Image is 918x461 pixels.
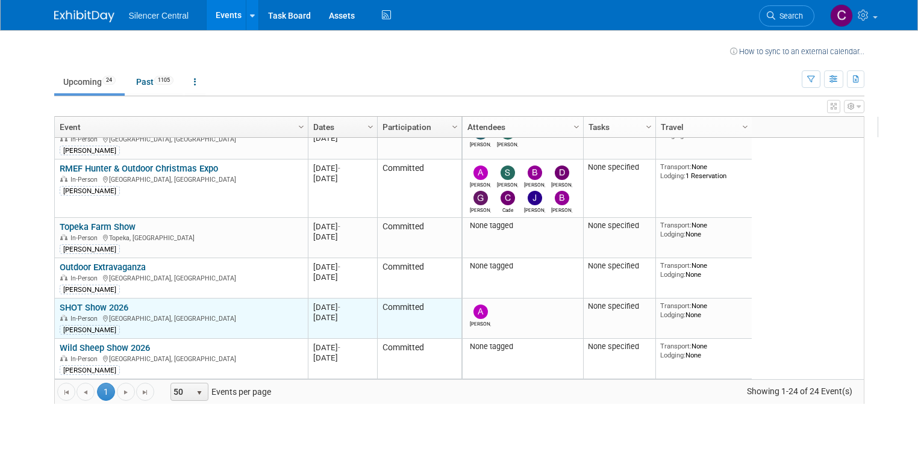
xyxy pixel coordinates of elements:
[60,313,302,323] div: [GEOGRAPHIC_DATA], [GEOGRAPHIC_DATA]
[313,353,372,363] div: [DATE]
[70,315,101,323] span: In-Person
[660,172,685,180] span: Lodging:
[467,117,575,137] a: Attendees
[660,342,692,350] span: Transport:
[129,11,189,20] span: Silencer Central
[60,221,136,232] a: Topeka Farm Show
[644,122,654,132] span: Column Settings
[60,244,120,254] div: [PERSON_NAME]
[70,355,101,363] span: In-Person
[60,365,120,375] div: [PERSON_NAME]
[473,166,488,180] img: Andrew Sorenson
[60,135,67,141] img: In-Person Event
[555,191,569,205] img: Braden Hougaard
[377,119,461,159] td: Committed
[528,166,542,180] img: Billee Page
[377,299,461,339] td: Committed
[295,117,308,135] a: Column Settings
[830,4,853,27] img: Carin Froehlich
[467,221,578,230] div: None tagged
[660,342,747,359] div: None None
[136,383,154,401] a: Go to the last page
[377,258,461,299] td: Committed
[501,166,515,180] img: Steve Phillips
[313,312,372,323] div: [DATE]
[470,140,491,147] div: Rob Young
[60,274,67,280] img: In-Person Event
[60,146,120,155] div: [PERSON_NAME]
[60,134,302,144] div: [GEOGRAPHIC_DATA], [GEOGRAPHIC_DATA]
[660,302,747,319] div: None None
[660,261,692,270] span: Transport:
[60,273,302,283] div: [GEOGRAPHIC_DATA], [GEOGRAPHIC_DATA]
[448,117,461,135] a: Column Settings
[377,218,461,258] td: Committed
[60,174,302,184] div: [GEOGRAPHIC_DATA], [GEOGRAPHIC_DATA]
[60,117,300,137] a: Event
[60,176,67,182] img: In-Person Event
[470,180,491,188] div: Andrew Sorenson
[364,117,377,135] a: Column Settings
[497,140,518,147] div: Sarah Young
[54,70,125,93] a: Upcoming24
[60,315,67,321] img: In-Person Event
[140,388,150,397] span: Go to the last page
[60,232,302,243] div: Topeka, [GEOGRAPHIC_DATA]
[60,163,218,174] a: RMEF Hunter & Outdoor Christmas Expo
[551,205,572,213] div: Braden Hougaard
[660,311,685,319] span: Lodging:
[660,351,685,359] span: Lodging:
[501,191,515,205] img: Cade Cox
[60,234,67,240] img: In-Person Event
[473,305,488,319] img: Amanda Gibson
[470,205,491,213] div: Gregory Wilkerson
[588,342,651,351] div: None specified
[60,353,302,364] div: [GEOGRAPHIC_DATA], [GEOGRAPHIC_DATA]
[497,180,518,188] div: Steve Phillips
[660,131,685,140] span: Lodging:
[60,302,128,313] a: SHOT Show 2026
[195,388,204,398] span: select
[60,262,146,273] a: Outdoor Extravaganza
[70,135,101,143] span: In-Person
[60,285,120,294] div: [PERSON_NAME]
[60,342,150,353] a: Wild Sheep Show 2026
[313,173,372,184] div: [DATE]
[524,205,545,213] div: Jessica Crawford
[661,117,744,137] a: Travel
[60,325,120,335] div: [PERSON_NAME]
[70,234,101,242] span: In-Person
[642,117,655,135] a: Column Settings
[551,180,572,188] div: Dayla Hughes
[467,342,578,351] div: None tagged
[470,319,491,327] div: Amanda Gibson
[572,122,581,132] span: Column Settings
[524,180,545,188] div: Billee Page
[60,186,120,196] div: [PERSON_NAME]
[588,221,651,230] div: None specified
[338,343,340,352] span: -
[313,163,372,173] div: [DATE]
[97,383,115,401] span: 1
[660,270,685,279] span: Lodging:
[730,47,864,56] a: How to sync to an external calendar...
[313,272,372,282] div: [DATE]
[313,221,372,232] div: [DATE]
[589,117,648,137] a: Tasks
[735,383,863,400] span: Showing 1-24 of 24 Event(s)
[660,221,747,238] div: None None
[759,5,814,26] a: Search
[588,261,651,271] div: None specified
[313,262,372,272] div: [DATE]
[660,230,685,238] span: Lodging:
[54,10,114,22] img: ExhibitDay
[660,162,692,171] span: Transport:
[660,261,747,279] div: None None
[775,11,803,20] span: Search
[660,221,692,229] span: Transport:
[154,76,173,85] span: 1105
[313,302,372,312] div: [DATE]
[313,232,372,242] div: [DATE]
[76,383,95,401] a: Go to the previous page
[528,191,542,205] img: Jessica Crawford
